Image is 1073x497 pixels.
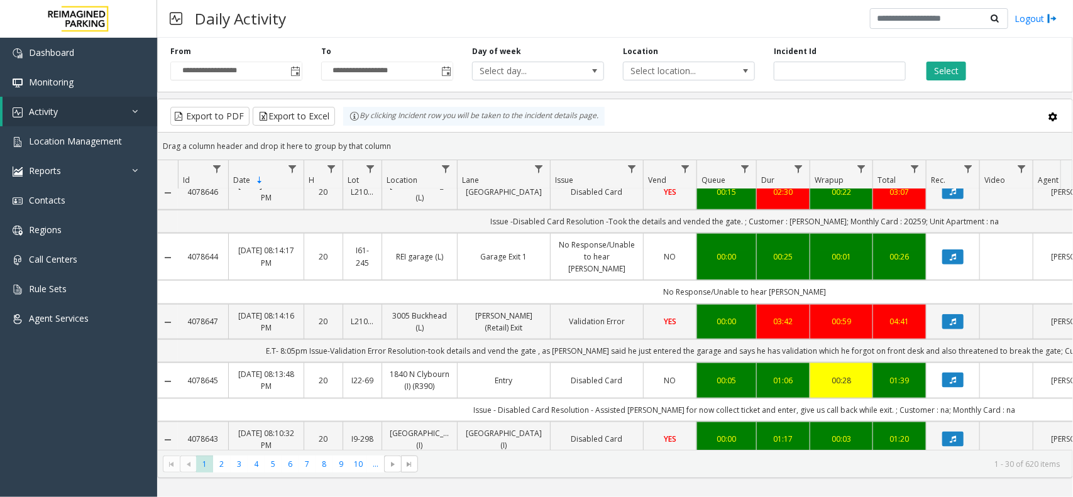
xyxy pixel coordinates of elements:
a: YES [651,186,689,198]
img: infoIcon.svg [349,111,360,121]
a: 00:03 [818,433,865,445]
span: Location Management [29,135,122,147]
a: Id Filter Menu [209,160,226,177]
a: 03:07 [881,186,918,198]
a: [DATE] 08:14:46 PM [236,180,296,204]
span: Go to the next page [384,456,401,473]
span: Queue [702,175,725,185]
a: L21079900 [351,186,374,198]
a: 20 [312,186,335,198]
a: [GEOGRAPHIC_DATA] (I) [390,427,449,451]
a: 00:22 [818,186,865,198]
span: Regions [29,224,62,236]
span: NO [664,251,676,262]
span: YES [664,187,676,197]
a: 00:00 [705,315,749,327]
div: 00:25 [764,251,802,263]
a: Collapse Details [158,253,178,263]
span: Page 7 [299,456,316,472]
label: Incident Id [774,46,817,57]
a: Disabled Card [558,374,636,386]
label: To [321,46,331,57]
a: Video Filter Menu [1013,160,1030,177]
span: Date [233,175,250,185]
a: [GEOGRAPHIC_DATA] (L) [390,180,449,204]
span: Lot [348,175,359,185]
span: Rec. [931,175,945,185]
a: 00:00 [705,433,749,445]
a: 02:30 [764,186,802,198]
h3: Daily Activity [189,3,292,34]
span: Dashboard [29,46,74,58]
span: Select location... [624,62,728,80]
div: 00:26 [881,251,918,263]
span: Lane [462,175,479,185]
span: Dur [761,175,774,185]
span: Go to the last page [401,456,418,473]
a: NO [651,251,689,263]
a: 4078647 [185,315,221,327]
a: Location Filter Menu [437,160,454,177]
span: Total [878,175,896,185]
div: 01:39 [881,374,918,386]
a: Validation Error [558,315,636,327]
a: Logout [1015,12,1057,25]
a: [DATE] 08:14:16 PM [236,310,296,334]
a: Collapse Details [158,188,178,198]
a: Activity [3,97,157,126]
a: [GEOGRAPHIC_DATA] [465,186,542,198]
a: 1840 N Clybourn (I) (R390) [390,368,449,392]
span: H [309,175,314,185]
a: 01:17 [764,433,802,445]
button: Export to Excel [253,107,335,126]
div: 00:01 [818,251,865,263]
span: Page 2 [213,456,230,472]
span: Rule Sets [29,283,67,295]
img: 'icon' [13,167,23,177]
div: 04:41 [881,315,918,327]
a: Issue Filter Menu [624,160,641,177]
a: Queue Filter Menu [737,160,754,177]
span: Video [984,175,1005,185]
a: Wrapup Filter Menu [853,160,870,177]
span: YES [664,434,676,444]
a: Rec. Filter Menu [960,160,977,177]
a: YES [651,315,689,327]
a: REI garage (L) [390,251,449,263]
a: 00:28 [818,374,865,386]
a: Lane Filter Menu [531,160,548,177]
span: Agent Services [29,312,89,324]
a: Disabled Card [558,433,636,445]
span: Select day... [473,62,577,80]
a: I22-69 [351,374,374,386]
div: Data table [158,160,1072,450]
span: Id [183,175,190,185]
img: 'icon' [13,285,23,295]
div: 00:00 [705,251,749,263]
img: 'icon' [13,196,23,206]
span: Page 4 [248,456,265,472]
img: 'icon' [13,314,23,324]
a: 4078643 [185,433,221,445]
div: By clicking Incident row you will be taken to the incident details page. [343,107,605,126]
a: 20 [312,433,335,445]
span: Issue [555,175,573,185]
label: Location [623,46,658,57]
a: 00:15 [705,186,749,198]
a: Disabled Card [558,186,636,198]
a: Collapse Details [158,435,178,445]
span: Page 11 [367,456,384,472]
a: 01:06 [764,374,802,386]
a: YES [651,433,689,445]
a: 01:20 [881,433,918,445]
kendo-pager-info: 1 - 30 of 620 items [426,459,1060,469]
a: I61-245 [351,244,374,268]
span: Page 6 [282,456,299,472]
span: Page 1 [196,456,213,472]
